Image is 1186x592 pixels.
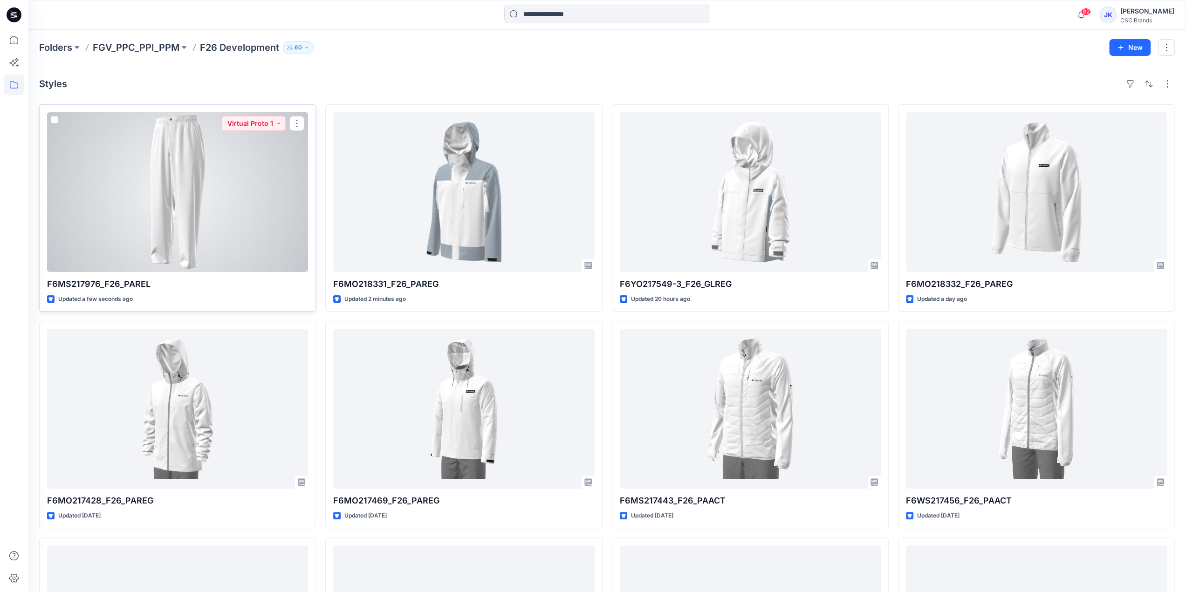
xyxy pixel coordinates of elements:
a: F6MO218332_F26_PAREG [906,112,1167,272]
p: F6MO218331_F26_PAREG [333,278,594,291]
p: Updated [DATE] [344,511,387,521]
a: Folders [39,41,72,54]
button: New [1109,39,1151,56]
div: CSC Brands [1120,17,1174,24]
span: 92 [1081,8,1091,15]
a: F6MO217428_F26_PAREG [47,329,308,489]
p: F6MO217428_F26_PAREG [47,494,308,507]
p: F6WS217456_F26_PAACT [906,494,1167,507]
p: F6MS217443_F26_PAACT [620,494,881,507]
a: F6YO217549-3_F26_GLREG [620,112,881,272]
p: Updated a day ago [917,294,967,304]
p: Updated [DATE] [631,511,673,521]
a: F6MO217469_F26_PAREG [333,329,594,489]
p: Updated a few seconds ago [58,294,133,304]
p: Updated [DATE] [58,511,101,521]
p: Updated 20 hours ago [631,294,690,304]
p: F26 Development [200,41,279,54]
p: F6MO218332_F26_PAREG [906,278,1167,291]
a: F6MS217443_F26_PAACT [620,329,881,489]
h4: Styles [39,78,67,89]
div: JK [1100,7,1117,23]
p: Updated [DATE] [917,511,960,521]
p: F6MO217469_F26_PAREG [333,494,594,507]
a: FGV_PPC_PPI_PPM [93,41,179,54]
p: 60 [295,42,302,53]
button: 60 [283,41,314,54]
p: F6YO217549-3_F26_GLREG [620,278,881,291]
a: F6WS217456_F26_PAACT [906,329,1167,489]
div: [PERSON_NAME] [1120,6,1174,17]
a: F6MO218331_F26_PAREG [333,112,594,272]
p: Updated 2 minutes ago [344,294,406,304]
a: F6MS217976_F26_PAREL [47,112,308,272]
p: F6MS217976_F26_PAREL [47,278,308,291]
